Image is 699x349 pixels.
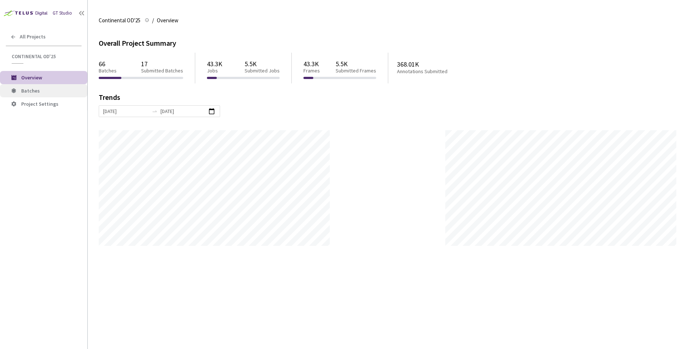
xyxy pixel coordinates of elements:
[53,10,72,17] div: GT Studio
[20,34,46,40] span: All Projects
[207,60,222,68] p: 43.3K
[21,74,42,81] span: Overview
[397,60,476,68] p: 368.01K
[99,68,117,74] p: Batches
[397,68,476,75] p: Annotations Submitted
[99,94,678,105] div: Trends
[141,68,183,74] p: Submitted Batches
[157,16,178,25] span: Overview
[21,87,40,94] span: Batches
[141,60,183,68] p: 17
[99,38,688,49] div: Overall Project Summary
[336,60,376,68] p: 5.5K
[303,60,320,68] p: 43.3K
[160,107,206,115] input: End date
[152,108,158,114] span: to
[245,68,280,74] p: Submitted Jobs
[245,60,280,68] p: 5.5K
[303,68,320,74] p: Frames
[336,68,376,74] p: Submitted Frames
[103,107,149,115] input: Start date
[207,68,222,74] p: Jobs
[21,101,58,107] span: Project Settings
[99,16,140,25] span: Continental OD'25
[152,108,158,114] span: swap-right
[99,60,117,68] p: 66
[152,16,154,25] li: /
[12,53,77,60] span: Continental OD'25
